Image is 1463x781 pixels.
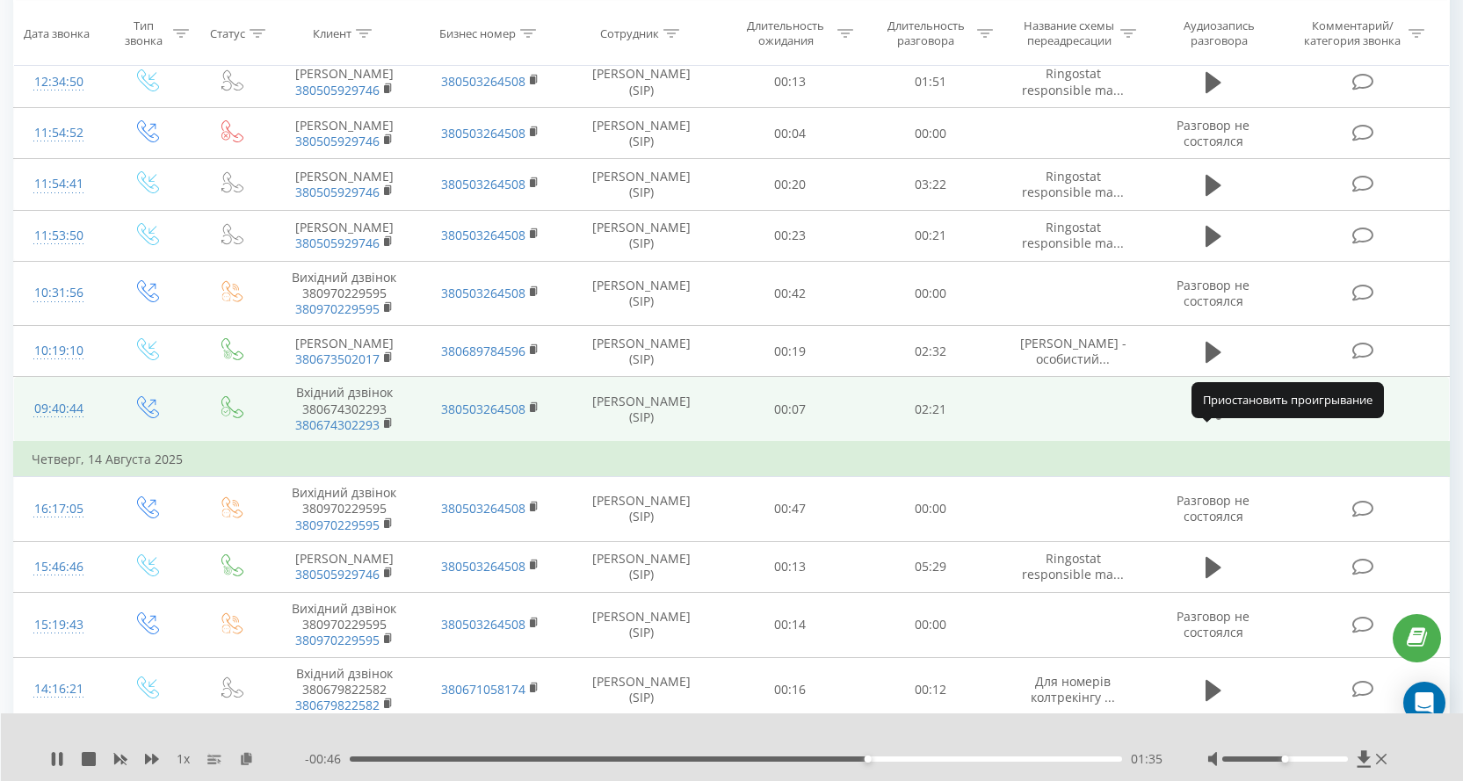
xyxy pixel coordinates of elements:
[441,125,525,141] a: 380503264508
[720,541,860,592] td: 00:13
[1022,550,1124,582] span: Ringostat responsible ma...
[441,285,525,301] a: 380503264508
[563,657,721,722] td: [PERSON_NAME] (SIP)
[295,566,380,582] a: 380505929746
[32,116,86,150] div: 11:54:52
[295,133,380,149] a: 380505929746
[563,210,721,261] td: [PERSON_NAME] (SIP)
[272,541,417,592] td: [PERSON_NAME]
[272,657,417,722] td: Вхідний дзвінок 380679822582
[32,672,86,706] div: 14:16:21
[441,681,525,698] a: 380671058174
[439,25,516,40] div: Бизнес номер
[441,500,525,517] a: 380503264508
[441,401,525,417] a: 380503264508
[563,159,721,210] td: [PERSON_NAME] (SIP)
[305,750,350,768] span: - 00:46
[720,108,860,159] td: 00:04
[563,108,721,159] td: [PERSON_NAME] (SIP)
[720,159,860,210] td: 00:20
[272,210,417,261] td: [PERSON_NAME]
[295,632,380,648] a: 380970229595
[1177,277,1249,309] span: Разговор не состоялся
[272,261,417,326] td: Вихідний дзвінок 380970229595
[272,377,417,442] td: Вхідний дзвінок 380674302293
[1177,492,1249,524] span: Разговор не состоялся
[860,326,1001,377] td: 02:32
[295,82,380,98] a: 380505929746
[32,392,86,426] div: 09:40:44
[860,159,1001,210] td: 03:22
[14,442,1450,477] td: Четверг, 14 Августа 2025
[860,261,1001,326] td: 00:00
[600,25,659,40] div: Сотрудник
[441,343,525,359] a: 380689784596
[32,219,86,253] div: 11:53:50
[441,176,525,192] a: 380503264508
[720,592,860,657] td: 00:14
[272,56,417,107] td: [PERSON_NAME]
[295,517,380,533] a: 380970229595
[720,261,860,326] td: 00:42
[441,616,525,633] a: 380503264508
[720,326,860,377] td: 00:19
[295,351,380,367] a: 380673502017
[860,541,1001,592] td: 05:29
[860,56,1001,107] td: 01:51
[272,592,417,657] td: Вихідний дзвінок 380970229595
[1177,608,1249,640] span: Разговор не состоялся
[1022,168,1124,200] span: Ringostat responsible ma...
[860,210,1001,261] td: 00:21
[720,477,860,542] td: 00:47
[32,276,86,310] div: 10:31:56
[295,300,380,317] a: 380970229595
[441,227,525,243] a: 380503264508
[32,550,86,584] div: 15:46:46
[1281,756,1288,763] div: Accessibility label
[720,377,860,442] td: 00:07
[177,750,190,768] span: 1 x
[295,235,380,251] a: 380505929746
[1022,18,1116,48] div: Название схемы переадресации
[32,334,86,368] div: 10:19:10
[1191,382,1384,417] div: Приостановить проигрывание
[563,592,721,657] td: [PERSON_NAME] (SIP)
[441,73,525,90] a: 380503264508
[119,18,168,48] div: Тип звонка
[720,210,860,261] td: 00:23
[563,377,721,442] td: [PERSON_NAME] (SIP)
[272,477,417,542] td: Вихідний дзвінок 380970229595
[1031,673,1115,705] span: Для номерів колтрекінгу ...
[1131,750,1162,768] span: 01:35
[32,608,86,642] div: 15:19:43
[865,756,872,763] div: Accessibility label
[563,56,721,107] td: [PERSON_NAME] (SIP)
[1022,219,1124,251] span: Ringostat responsible ma...
[563,541,721,592] td: [PERSON_NAME] (SIP)
[720,56,860,107] td: 00:13
[879,18,973,48] div: Длительность разговора
[860,592,1001,657] td: 00:00
[1177,117,1249,149] span: Разговор не состоялся
[272,159,417,210] td: [PERSON_NAME]
[24,25,90,40] div: Дата звонка
[272,326,417,377] td: [PERSON_NAME]
[739,18,833,48] div: Длительность ожидания
[1020,335,1126,367] span: [PERSON_NAME] - особистий...
[1301,18,1404,48] div: Комментарий/категория звонка
[563,326,721,377] td: [PERSON_NAME] (SIP)
[720,657,860,722] td: 00:16
[295,416,380,433] a: 380674302293
[1162,18,1277,48] div: Аудиозапись разговора
[860,477,1001,542] td: 00:00
[272,108,417,159] td: [PERSON_NAME]
[32,65,86,99] div: 12:34:50
[32,167,86,201] div: 11:54:41
[860,657,1001,722] td: 00:12
[295,697,380,713] a: 380679822582
[32,492,86,526] div: 16:17:05
[1403,682,1445,724] div: Open Intercom Messenger
[563,261,721,326] td: [PERSON_NAME] (SIP)
[441,558,525,575] a: 380503264508
[860,108,1001,159] td: 00:00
